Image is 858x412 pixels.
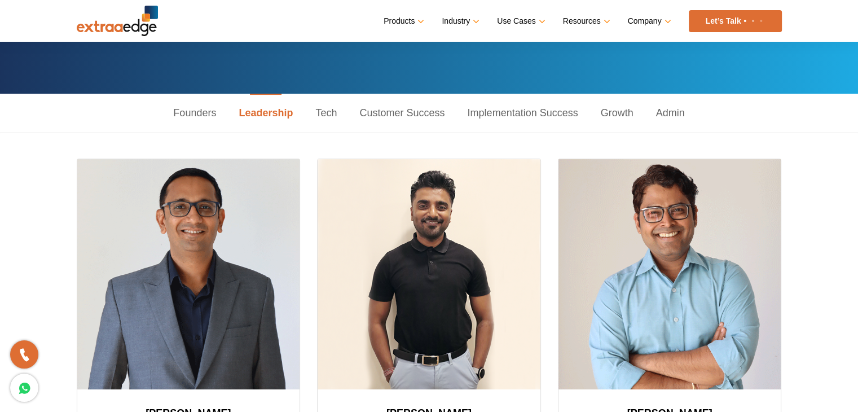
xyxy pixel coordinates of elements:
[304,94,348,133] a: Tech
[442,13,477,29] a: Industry
[348,94,456,133] a: Customer Success
[227,94,304,133] a: Leadership
[689,10,782,32] a: Let’s Talk
[589,94,645,133] a: Growth
[456,94,589,133] a: Implementation Success
[162,94,227,133] a: Founders
[384,13,422,29] a: Products
[645,94,696,133] a: Admin
[497,13,543,29] a: Use Cases
[563,13,608,29] a: Resources
[628,13,669,29] a: Company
